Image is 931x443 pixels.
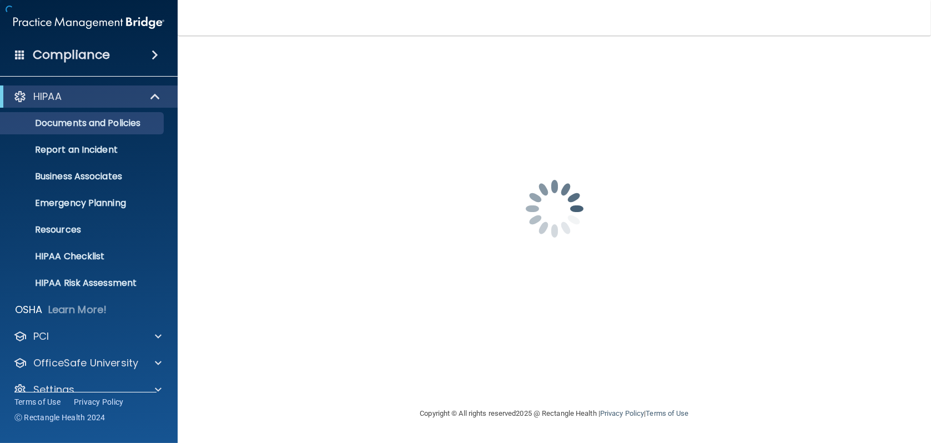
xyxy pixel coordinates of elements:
p: Documents and Policies [7,118,159,129]
iframe: Drift Widget Chat Controller [739,365,918,409]
p: Learn More! [48,303,107,316]
a: HIPAA [13,90,161,103]
img: spinner.e123f6fc.gif [499,153,610,264]
a: Privacy Policy [600,409,644,417]
a: Terms of Use [646,409,688,417]
div: Copyright © All rights reserved 2025 @ Rectangle Health | | [352,396,757,431]
h4: Compliance [33,47,110,63]
p: OfficeSafe University [33,356,138,370]
a: PCI [13,330,162,343]
a: Privacy Policy [74,396,124,407]
p: Report an Incident [7,144,159,155]
span: Ⓒ Rectangle Health 2024 [14,412,105,423]
p: Emergency Planning [7,198,159,209]
p: Business Associates [7,171,159,182]
img: PMB logo [13,12,164,34]
p: Settings [33,383,74,396]
p: Resources [7,224,159,235]
p: HIPAA Checklist [7,251,159,262]
a: OfficeSafe University [13,356,162,370]
p: OSHA [15,303,43,316]
p: PCI [33,330,49,343]
a: Settings [13,383,162,396]
p: HIPAA [33,90,62,103]
a: Terms of Use [14,396,61,407]
p: HIPAA Risk Assessment [7,278,159,289]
